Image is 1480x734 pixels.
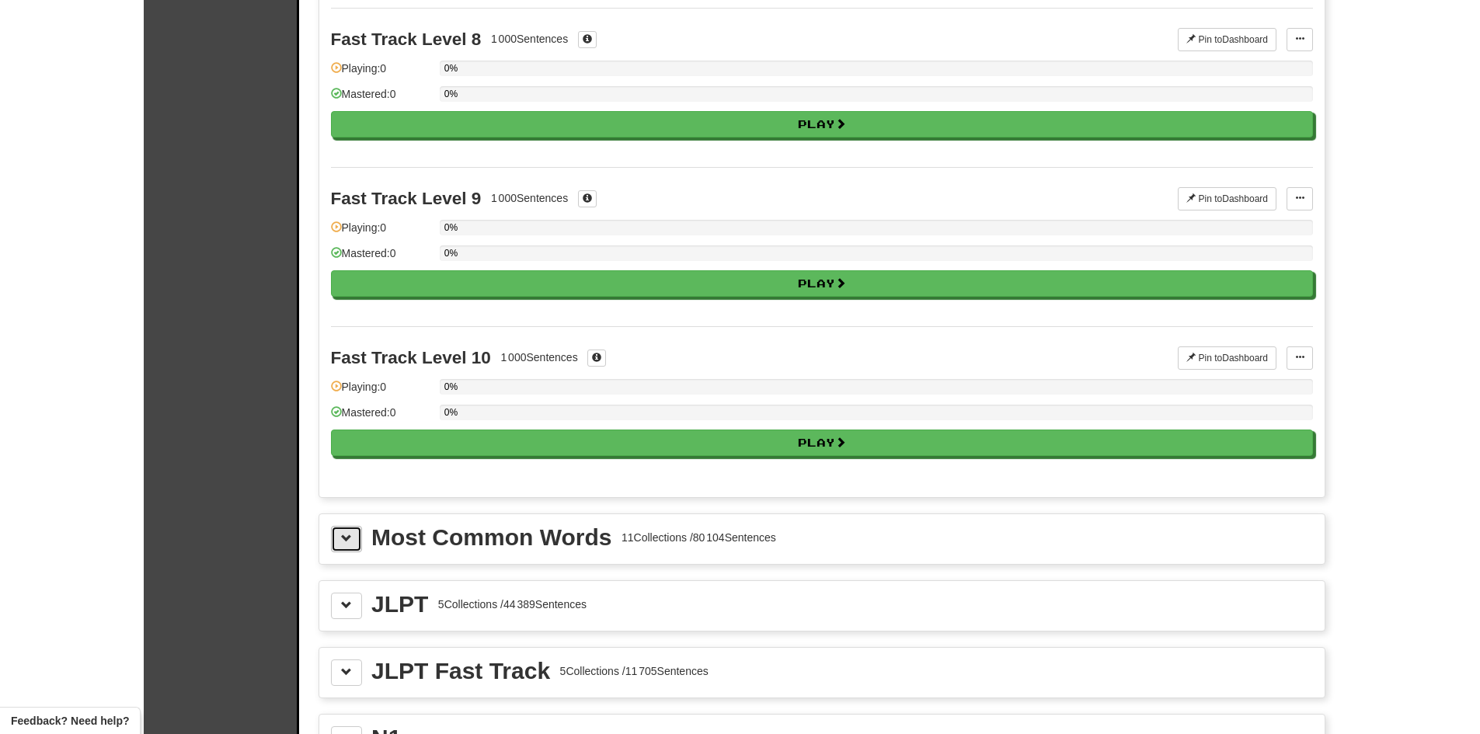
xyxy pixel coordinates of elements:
div: 5 Collections / 11 705 Sentences [560,663,709,679]
div: Most Common Words [371,526,611,549]
button: Pin toDashboard [1178,187,1276,210]
div: 1 000 Sentences [491,190,568,206]
div: Playing: 0 [331,379,432,405]
button: Play [331,111,1313,137]
div: 5 Collections / 44 389 Sentences [438,597,587,612]
div: 1 000 Sentences [500,350,577,365]
button: Pin toDashboard [1178,346,1276,370]
div: Playing: 0 [331,61,432,86]
div: Fast Track Level 8 [331,30,482,49]
button: Play [331,430,1313,456]
div: 11 Collections / 80 104 Sentences [622,530,776,545]
div: JLPT [371,593,428,616]
div: JLPT Fast Track [371,659,550,683]
div: Mastered: 0 [331,245,432,271]
div: 1 000 Sentences [491,31,568,47]
div: Mastered: 0 [331,86,432,112]
div: Mastered: 0 [331,405,432,430]
div: Fast Track Level 9 [331,189,482,208]
span: Open feedback widget [11,713,129,729]
button: Play [331,270,1313,297]
div: Fast Track Level 10 [331,348,491,367]
button: Pin toDashboard [1178,28,1276,51]
div: Playing: 0 [331,220,432,245]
